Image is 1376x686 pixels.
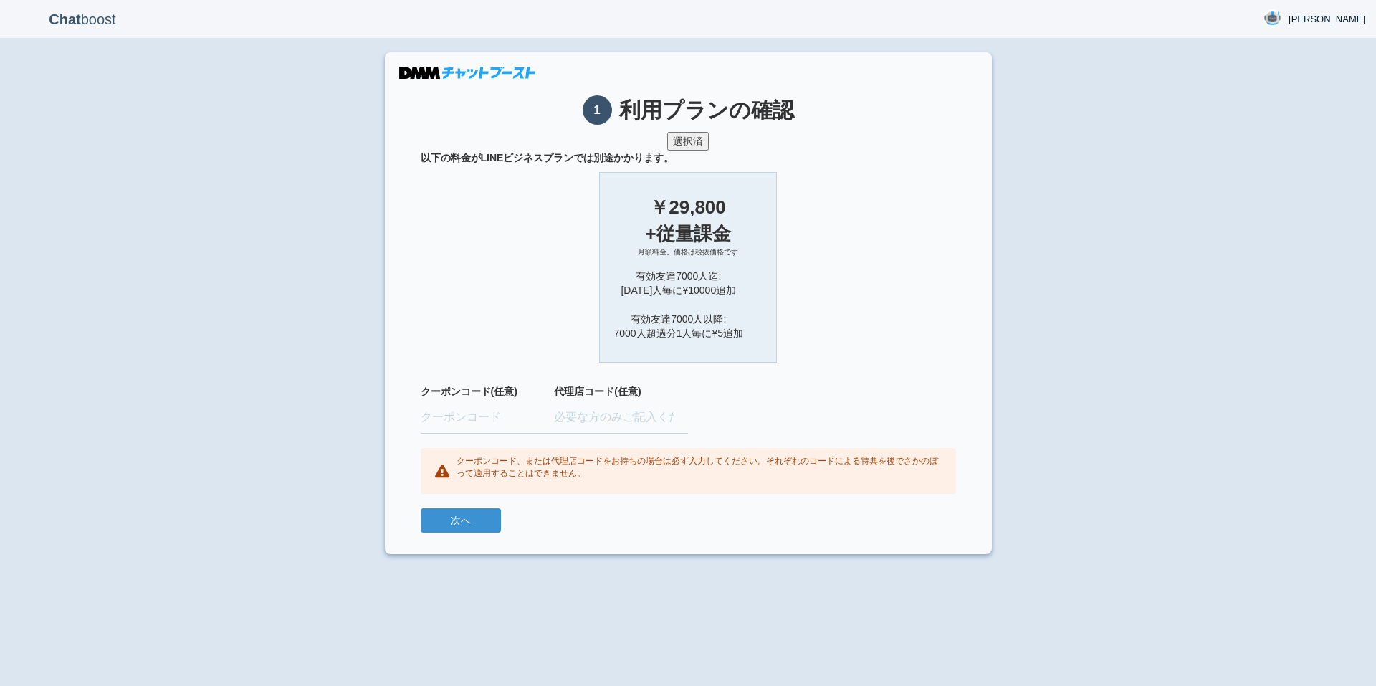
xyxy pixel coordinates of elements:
[554,402,688,434] input: 必要な方のみご記入ください
[421,508,501,533] button: 次へ
[614,269,763,340] div: 有効友達7000人迄: [DATE]人毎に¥10000追加 有効友達7000人以降: 7000人超過分1人毎に¥5追加
[421,95,956,125] h1: 利用プランの確認
[1289,12,1365,27] span: [PERSON_NAME]
[11,1,154,37] p: boost
[614,247,763,269] div: 月額料金。価格は税抜価格です
[583,95,612,125] span: 1
[421,151,956,165] span: 以下の料金がLINEビジネスプランでは別途かかります。
[49,11,80,27] b: Chat
[554,384,688,399] label: 代理店コード(任意)
[421,384,555,399] label: クーポンコード(任意)
[421,402,555,434] input: クーポンコード
[667,132,709,151] button: 選択済
[399,67,535,79] img: DMMチャットブースト
[1263,9,1281,27] img: User Image
[457,455,942,480] p: クーポンコード、または代理店コードをお持ちの場合は必ず入力してください。それぞれのコードによる特典を後でさかのぼって適用することはできません。
[614,194,763,247] div: ￥29,800 +従量課金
